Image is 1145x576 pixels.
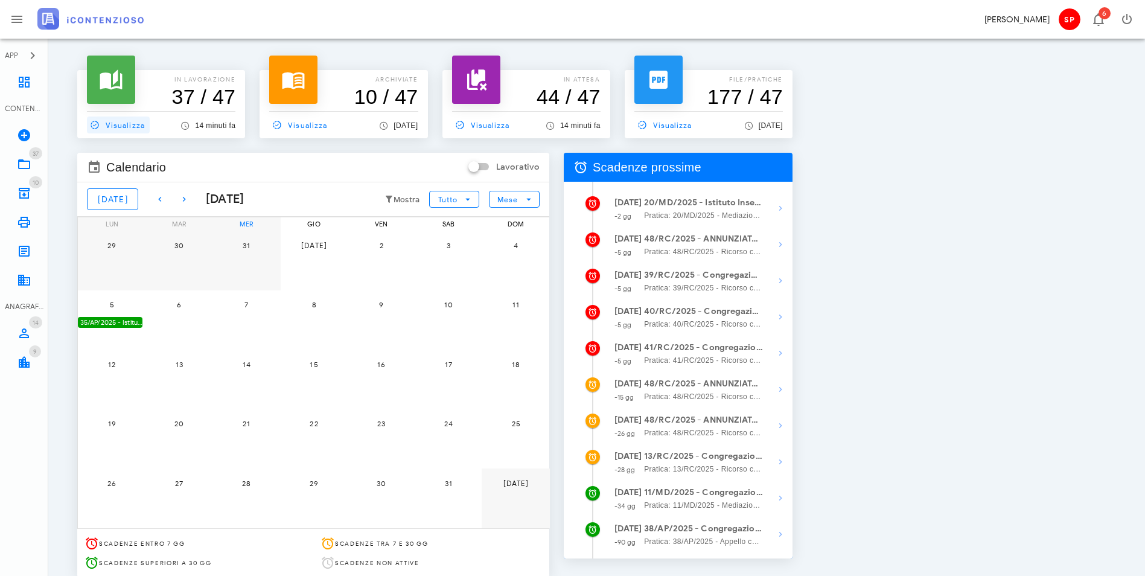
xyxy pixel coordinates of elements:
div: ven [347,217,415,231]
button: 21 [234,412,258,436]
img: logo-text-2x.png [37,8,144,30]
button: SP [1054,5,1083,34]
strong: [DATE] [614,379,642,389]
a: Visualizza [269,117,332,133]
span: Distintivo [1099,7,1111,19]
button: 13 [167,352,191,376]
button: 25 [504,412,528,436]
a: Visualizza [634,117,697,133]
span: Pratica: 48/RC/2025 - Ricorso contro Roma Capitale (Udienza) [644,427,763,439]
span: 30 [167,241,191,250]
button: Tutto [429,191,479,208]
button: 30 [369,471,394,495]
button: 29 [100,233,124,257]
span: 11 [504,300,528,309]
button: Mostra dettagli [768,269,793,293]
button: Mostra dettagli [768,196,793,220]
span: Scadenze prossime [593,158,701,177]
button: 29 [302,471,326,495]
button: 3 [436,233,461,257]
span: Pratica: 39/RC/2025 - Ricorso contro Roma Capitale [644,282,763,294]
button: 23 [369,412,394,436]
button: 20 [167,412,191,436]
div: 35/AP/2025 - Istituto Insegnanti Madri Pie - Inviare Appello [78,317,142,328]
h3: 177 / 47 [634,85,783,109]
span: [DATE] [759,121,783,130]
p: in attesa [452,75,601,85]
strong: [DATE] [614,487,642,498]
strong: 40/RC/2025 - Congregazione delle Suore Ministre degli Infermi - Deposita la Costituzione in Giudizio [644,305,763,318]
button: 6 [167,293,191,317]
button: 30 [167,233,191,257]
strong: [DATE] [614,451,642,461]
p: file/pratiche [634,75,783,85]
span: Tutto [438,195,458,204]
span: 8 [302,300,326,309]
small: -90 gg [614,538,636,546]
strong: [DATE] [614,342,642,353]
span: 14 [33,319,39,327]
button: 31 [234,233,258,257]
strong: [DATE] [614,523,642,534]
button: Mostra dettagli [768,377,793,402]
div: mer [212,217,281,231]
strong: 48/RC/2025 - ANNUNZIATA ANELLA - Invio Memorie per Udienza [644,377,763,391]
span: 7 [234,300,258,309]
button: 27 [167,471,191,495]
label: Lavorativo [496,161,540,173]
div: sab [415,217,483,231]
span: 31 [234,241,258,250]
span: Visualizza [452,120,510,130]
strong: [DATE] [614,197,642,208]
button: Mostra dettagli [768,414,793,438]
small: -5 gg [614,357,632,365]
strong: 41/RC/2025 - Congregazione delle Suore Ministre degli Infermi - Deposita la Costituzione in Giudizio [644,341,763,354]
span: Scadenze tra 7 e 30 gg [335,540,429,548]
span: Pratica: 48/RC/2025 - Ricorso contro Roma Capitale (Udienza) [644,391,763,403]
div: dom [482,217,550,231]
span: 18 [504,360,528,369]
span: 14 minuti fa [560,121,601,130]
div: CONTENZIOSO [5,103,43,114]
span: Distintivo [29,147,42,159]
h3: 37 / 47 [87,85,235,109]
div: lun [78,217,146,231]
strong: [DATE] [614,270,642,280]
span: [DATE] [301,241,327,250]
span: Distintivo [29,176,42,188]
small: -5 gg [614,284,632,293]
h3: 10 / 47 [269,85,418,109]
strong: 38/AP/2025 - Congregazione delle Religiose di Gesù-[PERSON_NAME] - Inviare Appello [644,522,763,536]
button: 14 [234,352,258,376]
a: Visualizza [87,117,150,133]
div: [DATE] [196,190,244,208]
span: Mese [497,195,518,204]
button: Mostra dettagli [768,450,793,474]
div: [PERSON_NAME] [984,13,1050,26]
button: 8 [302,293,326,317]
span: 3 [436,241,461,250]
span: 5 [100,300,124,309]
span: 6 [167,300,191,309]
button: 12 [100,352,124,376]
p: In lavorazione [87,75,235,85]
button: 26 [100,471,124,495]
span: Scadenze non attive [335,559,419,567]
span: Pratica: 13/RC/2025 - Ricorso contro Roma Capitale (Udienza) [644,463,763,475]
h3: 44 / 47 [452,85,601,109]
strong: 11/MD/2025 - Congregazione delle Religiose di Gesù-[PERSON_NAME] - Impugnare la Decisione del Giu... [644,486,763,499]
button: 24 [436,412,461,436]
span: 15 [302,360,326,369]
span: 29 [100,241,124,250]
button: Mese [489,191,540,208]
small: -5 gg [614,248,632,257]
strong: 13/RC/2025 - Congregazione delle Religiose di Gesù-[PERSON_NAME] - Presentarsi in [GEOGRAPHIC_DATA] [644,450,763,463]
small: -5 gg [614,321,632,329]
strong: [DATE] [614,234,642,244]
div: mar [145,217,214,231]
span: Scadenze superiori a 30 gg [99,559,211,567]
button: 11 [504,293,528,317]
span: Pratica: 40/RC/2025 - Ricorso contro Roma Capitale [644,318,763,330]
span: Pratica: 48/RC/2025 - Ricorso contro Roma Capitale (Udienza) [644,246,763,258]
button: 2 [369,233,394,257]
